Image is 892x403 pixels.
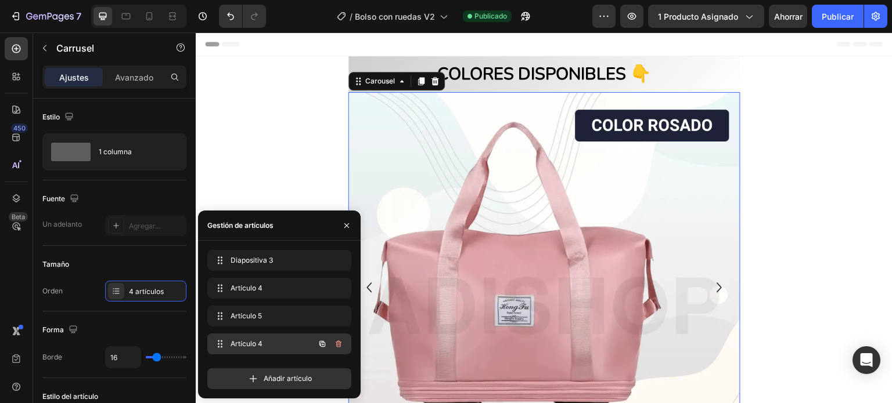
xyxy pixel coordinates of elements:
font: Diapositiva 3 [231,256,273,264]
font: Artículo 5 [231,311,262,320]
font: Publicar [822,12,854,21]
font: Publicado [474,12,507,20]
font: Ahorrar [774,12,803,21]
font: Borde [42,353,62,361]
font: Forma [42,325,64,334]
button: Carousel Next Arrow [512,244,535,267]
div: Abrir Intercom Messenger [853,346,880,374]
input: Auto [106,347,141,368]
font: Tamaño [42,260,69,268]
font: Bolso con ruedas V2 [355,12,435,21]
iframe: Área de diseño [196,32,892,403]
font: Avanzado [115,72,153,82]
button: 7 [5,5,87,28]
p: Carrusel [56,41,155,55]
font: Gestión de artículos [207,221,274,230]
font: Carrusel [56,42,94,54]
font: Estilo [42,112,60,121]
div: Carousel [167,43,202,54]
font: 1 producto asignado [658,12,738,21]
font: Orden [42,286,63,295]
button: Ahorrar [769,5,807,28]
div: Deshacer/Rehacer [219,5,266,28]
font: / [350,12,353,21]
font: Fuente [42,194,65,203]
font: Ajustes [59,72,89,82]
font: Artículo 4 [231,339,262,348]
button: 1 producto asignado [648,5,764,28]
font: 450 [13,124,26,132]
font: 1 columna [99,147,132,156]
font: Artículo 4 [231,284,262,292]
font: Beta [12,213,25,221]
button: Publicar [812,5,864,28]
font: 7 [76,10,81,22]
font: Añadir artículo [264,374,312,383]
font: Un adelanto [42,220,82,228]
font: Estilo del artículo [42,392,98,401]
font: 4 artículos [129,287,164,296]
